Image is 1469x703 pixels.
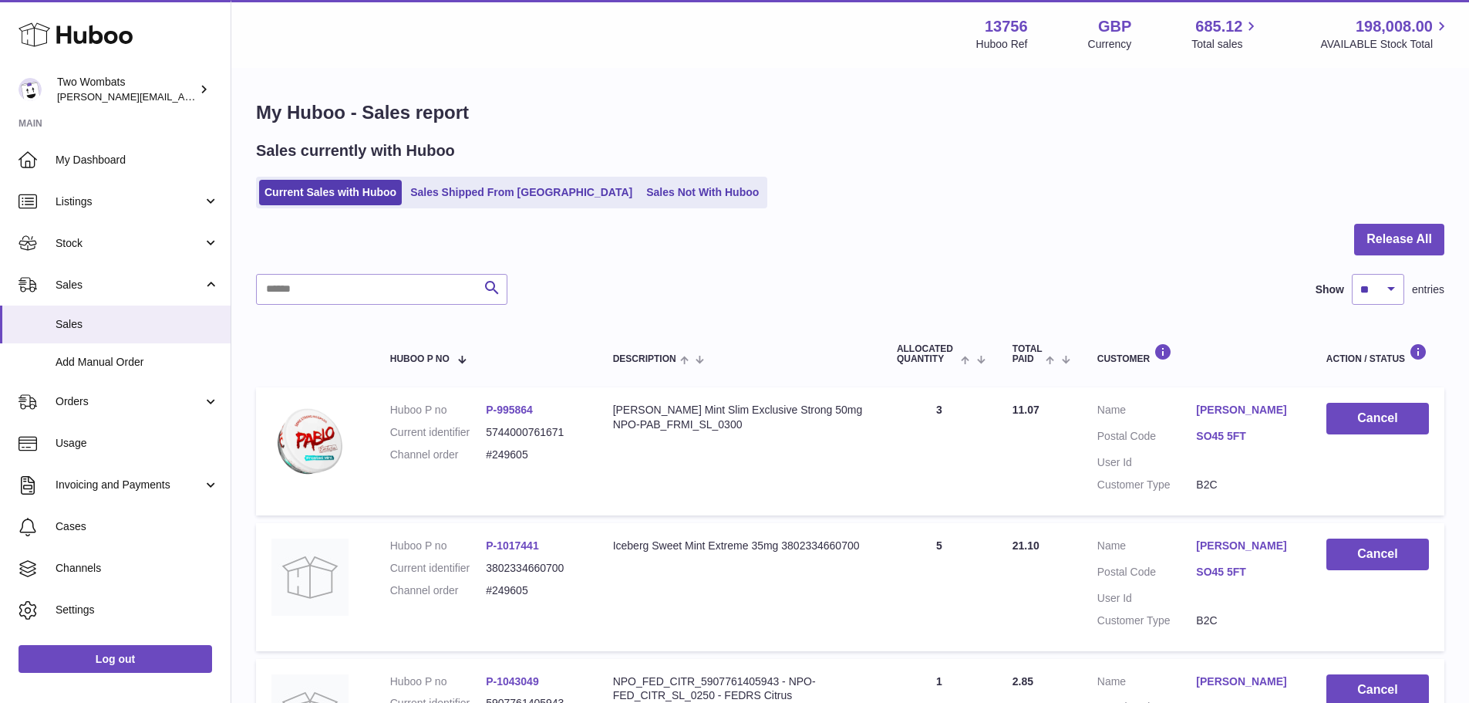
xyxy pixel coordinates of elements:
[1196,674,1295,689] a: [PERSON_NAME]
[1326,403,1429,434] button: Cancel
[390,354,450,364] span: Huboo P no
[1097,478,1197,492] dt: Customer Type
[486,583,581,598] dd: #249605
[1196,613,1295,628] dd: B2C
[56,317,219,332] span: Sales
[486,539,539,552] a: P-1017441
[56,394,203,409] span: Orders
[486,561,581,576] dd: 3802334660700
[1195,16,1242,37] span: 685.12
[1097,429,1197,448] dt: Postal Code
[1326,343,1429,364] div: Action / Status
[1097,455,1197,470] dt: User Id
[56,236,203,251] span: Stock
[613,354,676,364] span: Description
[390,448,486,462] dt: Channel order
[1097,403,1197,421] dt: Name
[613,539,866,553] div: Iceberg Sweet Mint Extreme 35mg 3802334660700
[390,539,486,553] dt: Huboo P no
[1316,282,1344,297] label: Show
[256,140,455,161] h2: Sales currently with Huboo
[57,90,392,103] span: [PERSON_NAME][EMAIL_ADDRESS][PERSON_NAME][DOMAIN_NAME]
[405,180,638,205] a: Sales Shipped From [GEOGRAPHIC_DATA]
[56,153,219,167] span: My Dashboard
[486,448,581,462] dd: #249605
[486,675,539,688] a: P-1043049
[881,387,997,515] td: 3
[390,425,486,440] dt: Current identifier
[390,674,486,689] dt: Huboo P no
[1196,403,1295,417] a: [PERSON_NAME]
[56,278,203,292] span: Sales
[1097,343,1295,364] div: Customer
[56,478,203,492] span: Invoicing and Payments
[1191,16,1260,52] a: 685.12 Total sales
[1097,674,1197,693] dt: Name
[56,561,219,576] span: Channels
[390,583,486,598] dt: Channel order
[1354,224,1444,255] button: Release All
[1097,613,1197,628] dt: Customer Type
[1097,565,1197,583] dt: Postal Code
[1098,16,1131,37] strong: GBP
[1196,429,1295,444] a: SO45 5FT
[390,403,486,417] dt: Huboo P no
[1412,282,1444,297] span: entries
[56,603,219,617] span: Settings
[1097,591,1197,606] dt: User Id
[271,539,349,616] img: no-photo.jpg
[1097,539,1197,557] dt: Name
[57,75,196,104] div: Two Wombats
[56,194,203,209] span: Listings
[1012,675,1033,688] span: 2.85
[486,425,581,440] dd: 5744000761671
[976,37,1028,52] div: Huboo Ref
[1088,37,1132,52] div: Currency
[897,344,958,364] span: ALLOCATED Quantity
[1320,16,1450,52] a: 198,008.00 AVAILABLE Stock Total
[1356,16,1433,37] span: 198,008.00
[56,436,219,451] span: Usage
[1012,539,1039,552] span: 21.10
[613,403,866,432] div: [PERSON_NAME] Mint Slim Exclusive Strong 50mg NPO-PAB_FRMI_SL_0300
[1326,539,1429,570] button: Cancel
[985,16,1028,37] strong: 13756
[256,100,1444,125] h1: My Huboo - Sales report
[19,645,212,673] a: Log out
[486,404,533,416] a: P-995864
[1012,404,1039,416] span: 11.07
[259,180,402,205] a: Current Sales with Huboo
[641,180,764,205] a: Sales Not With Huboo
[390,561,486,576] dt: Current identifier
[56,355,219,370] span: Add Manual Order
[1196,539,1295,553] a: [PERSON_NAME]
[881,523,997,651] td: 5
[1196,478,1295,492] dd: B2C
[1320,37,1450,52] span: AVAILABLE Stock Total
[1191,37,1260,52] span: Total sales
[1196,565,1295,580] a: SO45 5FT
[271,403,349,480] img: Pablo_Exclusive_Frosted_Mint_Slim_Strong_50mg_Nicotine_Pouches-5744000761671.webp
[1012,344,1043,364] span: Total paid
[56,519,219,534] span: Cases
[19,78,42,101] img: adam.randall@twowombats.com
